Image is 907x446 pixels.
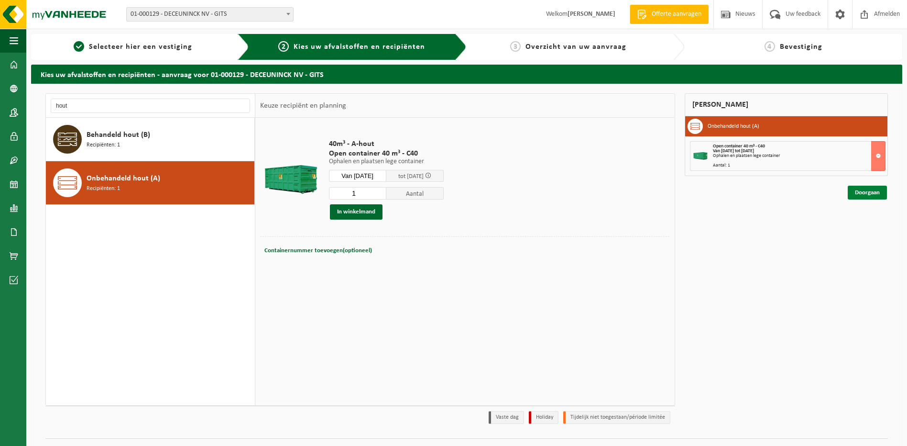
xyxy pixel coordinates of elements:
button: In winkelmand [330,204,382,220]
strong: [PERSON_NAME] [568,11,615,18]
button: Containernummer toevoegen(optioneel) [263,244,373,257]
span: Onbehandeld hout (A) [87,173,160,184]
button: Behandeld hout (B) Recipiënten: 1 [46,118,255,161]
span: Selecteer hier een vestiging [89,43,192,51]
span: 1 [74,41,84,52]
span: 4 [765,41,775,52]
input: Selecteer datum [329,170,386,182]
span: 2 [278,41,289,52]
h2: Kies uw afvalstoffen en recipiënten - aanvraag voor 01-000129 - DECEUNINCK NV - GITS [31,65,902,83]
strong: Van [DATE] tot [DATE] [713,148,754,154]
li: Tijdelijk niet toegestaan/période limitée [563,411,670,424]
button: Onbehandeld hout (A) Recipiënten: 1 [46,161,255,205]
span: Aantal [386,187,444,200]
a: 1Selecteer hier een vestiging [36,41,230,53]
div: Ophalen en plaatsen lege container [713,154,885,158]
div: [PERSON_NAME] [685,93,888,116]
span: 40m³ - A-hout [329,139,444,149]
span: tot [DATE] [398,173,424,179]
span: Behandeld hout (B) [87,129,150,141]
div: Keuze recipiënt en planning [255,94,351,118]
p: Ophalen en plaatsen lege container [329,158,444,165]
li: Vaste dag [489,411,524,424]
span: Kies uw afvalstoffen en recipiënten [294,43,425,51]
span: 01-000129 - DECEUNINCK NV - GITS [127,8,293,21]
span: 3 [510,41,521,52]
span: Recipiënten: 1 [87,141,120,150]
span: Open container 40 m³ - C40 [329,149,444,158]
span: 01-000129 - DECEUNINCK NV - GITS [126,7,294,22]
span: Recipiënten: 1 [87,184,120,193]
span: Bevestiging [780,43,822,51]
a: Doorgaan [848,186,887,200]
li: Holiday [529,411,558,424]
span: Offerte aanvragen [649,10,704,19]
div: Aantal: 1 [713,163,885,168]
span: Containernummer toevoegen(optioneel) [264,247,372,254]
a: Offerte aanvragen [630,5,709,24]
input: Materiaal zoeken [51,99,250,113]
h3: Onbehandeld hout (A) [708,119,759,134]
span: Open container 40 m³ - C40 [713,144,765,149]
span: Overzicht van uw aanvraag [525,43,626,51]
